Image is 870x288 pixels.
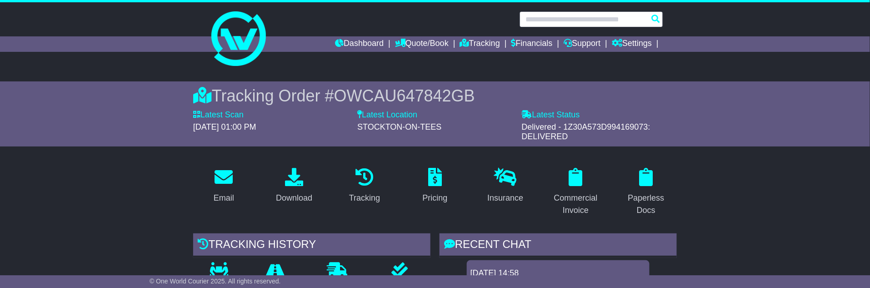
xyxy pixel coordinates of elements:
div: RECENT CHAT [440,233,677,258]
div: [DATE] 14:58 [470,268,646,278]
div: Tracking [349,192,380,204]
a: Quote/Book [395,36,449,52]
div: Tracking history [193,233,430,258]
div: Insurance [487,192,523,204]
a: Tracking [460,36,500,52]
label: Latest Location [357,110,417,120]
div: Download [276,192,312,204]
a: Settings [612,36,652,52]
a: Financials [511,36,553,52]
a: Insurance [481,165,529,207]
div: Paperless Docs [621,192,671,217]
span: [DATE] 01:00 PM [193,122,256,131]
span: Delivered - 1Z30A573D994169073: DELIVERED [522,122,650,141]
label: Latest Scan [193,110,244,120]
span: STOCKTON-ON-TEES [357,122,441,131]
a: Dashboard [335,36,384,52]
div: Tracking Order # [193,86,677,106]
a: Paperless Docs [615,165,677,220]
span: OWCAU647842GB [334,86,475,105]
a: Support [564,36,601,52]
a: Download [270,165,318,207]
a: Tracking [343,165,386,207]
div: Commercial Invoice [551,192,600,217]
div: Pricing [422,192,447,204]
a: Email [208,165,240,207]
div: Email [214,192,234,204]
span: © One World Courier 2025. All rights reserved. [150,278,281,285]
a: Pricing [416,165,453,207]
a: Commercial Invoice [545,165,606,220]
label: Latest Status [522,110,580,120]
